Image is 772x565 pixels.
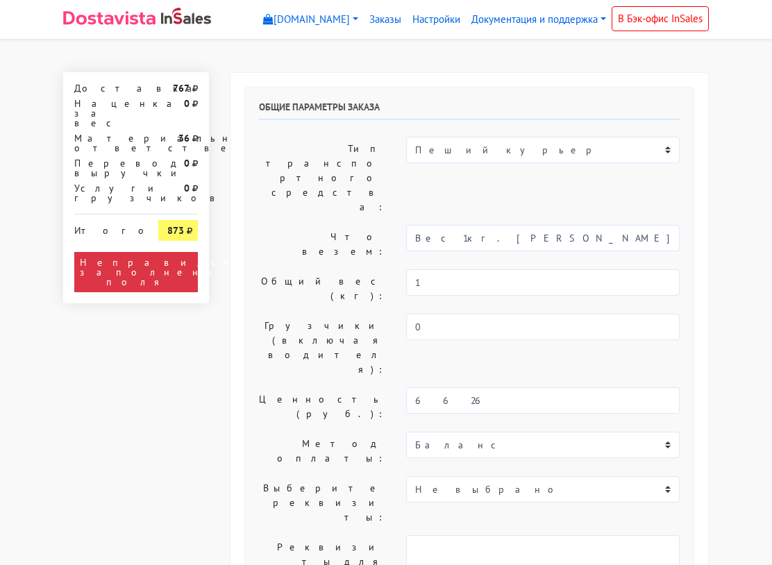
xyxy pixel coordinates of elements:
[173,82,190,94] strong: 767
[64,83,148,93] div: Доставка
[74,220,137,235] div: Итого
[249,387,396,426] label: Ценность (руб.):
[178,132,190,144] strong: 36
[612,6,709,31] a: В Бэк-офис InSales
[258,6,364,33] a: [DOMAIN_NAME]
[259,101,680,120] h6: Общие параметры заказа
[364,6,407,33] a: Заказы
[249,137,396,219] label: Тип транспортного средства:
[249,225,396,264] label: Что везем:
[249,269,396,308] label: Общий вес (кг):
[184,182,190,194] strong: 0
[466,6,612,33] a: Документация и поддержка
[249,476,396,530] label: Выберите реквизиты:
[249,432,396,471] label: Метод оплаты:
[64,99,148,128] div: Наценка за вес
[64,183,148,203] div: Услуги грузчиков
[64,158,148,178] div: Перевод выручки
[64,133,148,153] div: Материальная ответственность
[184,97,190,110] strong: 0
[167,224,184,237] strong: 873
[161,8,211,24] img: InSales
[74,252,198,292] div: Неправильно заполнены поля
[184,157,190,169] strong: 0
[407,6,466,33] a: Настройки
[249,314,396,382] label: Грузчики (включая водителя):
[63,11,156,25] img: Dostavista - срочная курьерская служба доставки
